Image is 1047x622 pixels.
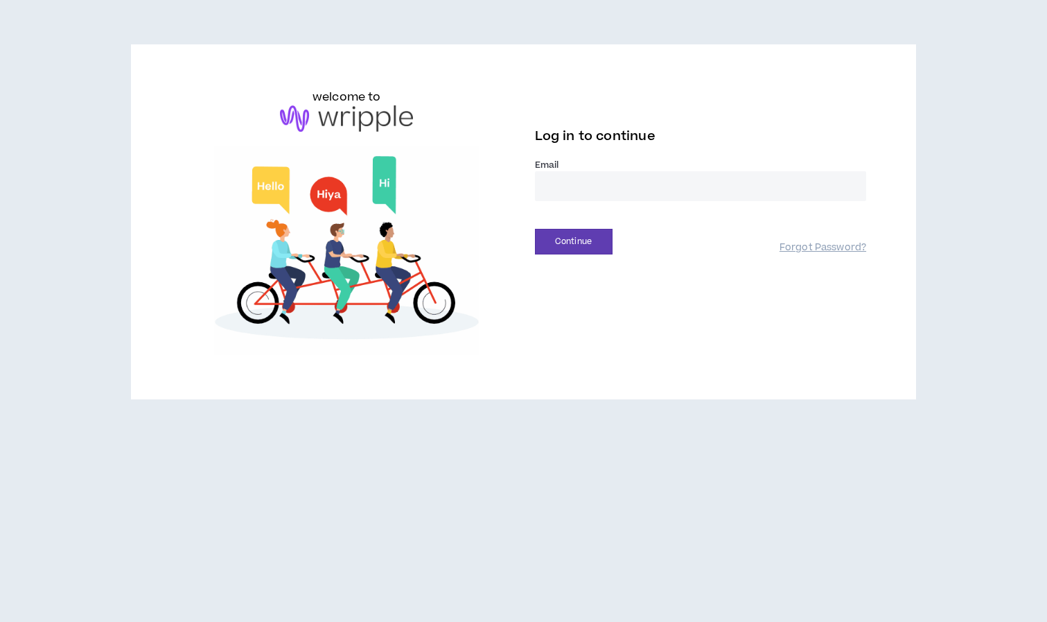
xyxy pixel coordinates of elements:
span: Log in to continue [535,128,656,145]
button: Continue [535,229,613,254]
h6: welcome to [313,89,381,105]
img: logo-brand.png [280,105,413,132]
label: Email [535,159,867,171]
a: Forgot Password? [780,241,866,254]
img: Welcome to Wripple [181,146,513,356]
